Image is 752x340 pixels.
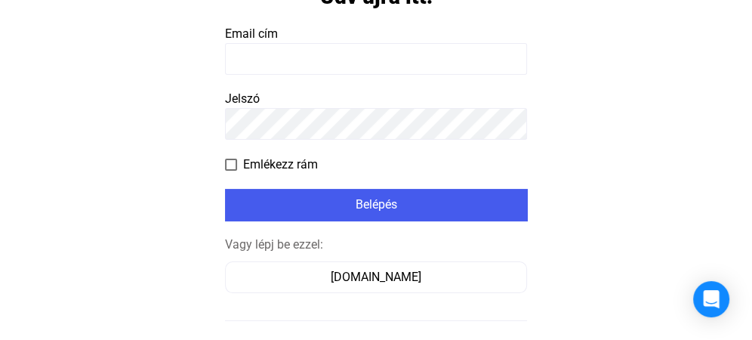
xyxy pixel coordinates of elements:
[225,261,527,293] button: [DOMAIN_NAME]
[225,270,527,284] a: [DOMAIN_NAME]
[225,91,260,106] span: Jelszó
[225,236,527,254] div: Vagy lépj be ezzel:
[230,196,522,214] div: Belépés
[230,268,522,286] div: [DOMAIN_NAME]
[225,189,527,221] button: Belépés
[225,26,278,41] span: Email cím
[693,281,729,317] div: Open Intercom Messenger
[243,156,318,174] span: Emlékezz rám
